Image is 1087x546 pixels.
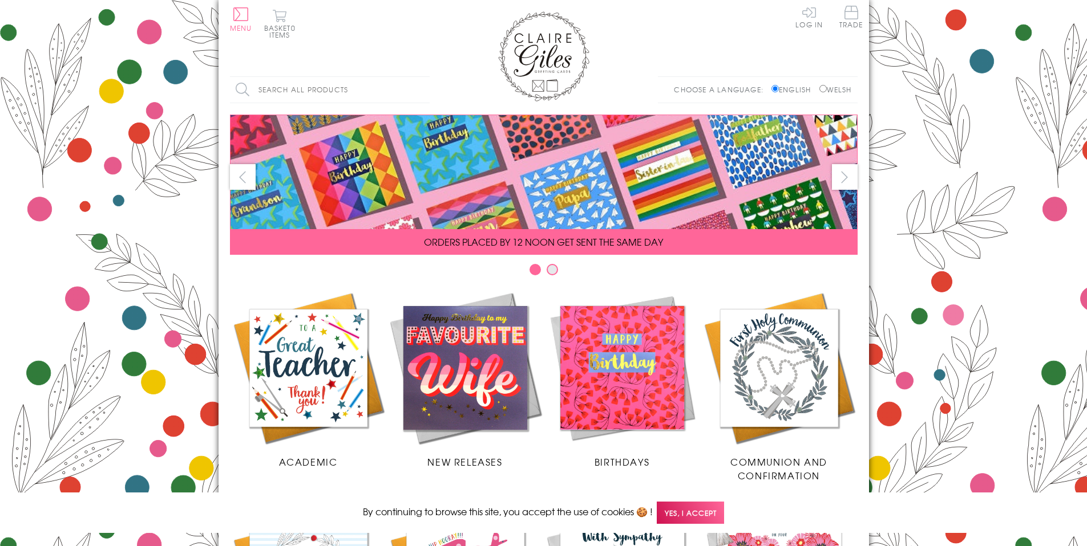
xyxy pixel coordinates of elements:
[819,84,852,95] label: Welsh
[279,455,338,468] span: Academic
[418,77,430,103] input: Search
[839,6,863,30] a: Trade
[657,502,724,524] span: Yes, I accept
[498,11,589,101] img: Claire Giles Greetings Cards
[269,23,296,40] span: 0 items
[230,77,430,103] input: Search all products
[544,290,701,468] a: Birthdays
[230,23,252,33] span: Menu
[674,84,769,95] p: Choose a language:
[795,6,823,28] a: Log In
[387,290,544,468] a: New Releases
[730,455,827,482] span: Communion and Confirmation
[819,85,827,92] input: Welsh
[230,7,252,31] button: Menu
[595,455,649,468] span: Birthdays
[424,235,663,248] span: ORDERS PLACED BY 12 NOON GET SENT THE SAME DAY
[839,6,863,28] span: Trade
[771,84,817,95] label: English
[230,290,387,468] a: Academic
[264,9,296,38] button: Basket0 items
[547,264,558,275] button: Carousel Page 2
[230,164,256,190] button: prev
[832,164,858,190] button: next
[230,263,858,281] div: Carousel Pagination
[427,455,502,468] span: New Releases
[771,85,779,92] input: English
[701,290,858,482] a: Communion and Confirmation
[530,264,541,275] button: Carousel Page 1 (Current Slide)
